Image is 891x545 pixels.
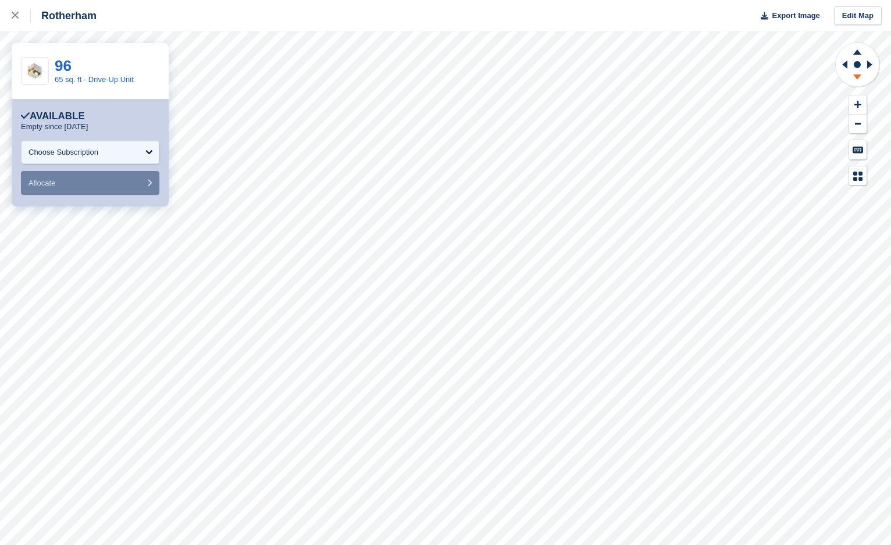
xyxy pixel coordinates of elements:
[849,166,867,186] button: Map Legend
[21,111,85,122] div: Available
[55,57,72,74] a: 96
[21,171,159,195] button: Allocate
[754,6,820,26] button: Export Image
[834,6,882,26] a: Edit Map
[849,95,867,115] button: Zoom In
[849,115,867,134] button: Zoom Out
[849,140,867,159] button: Keyboard Shortcuts
[21,122,88,131] p: Empty since [DATE]
[28,179,55,187] span: Allocate
[772,10,819,22] span: Export Image
[22,62,48,80] img: SCA-66sqft.jpg
[28,147,98,158] div: Choose Subscription
[55,75,134,84] a: 65 sq. ft - Drive-Up Unit
[31,9,97,23] div: Rotherham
